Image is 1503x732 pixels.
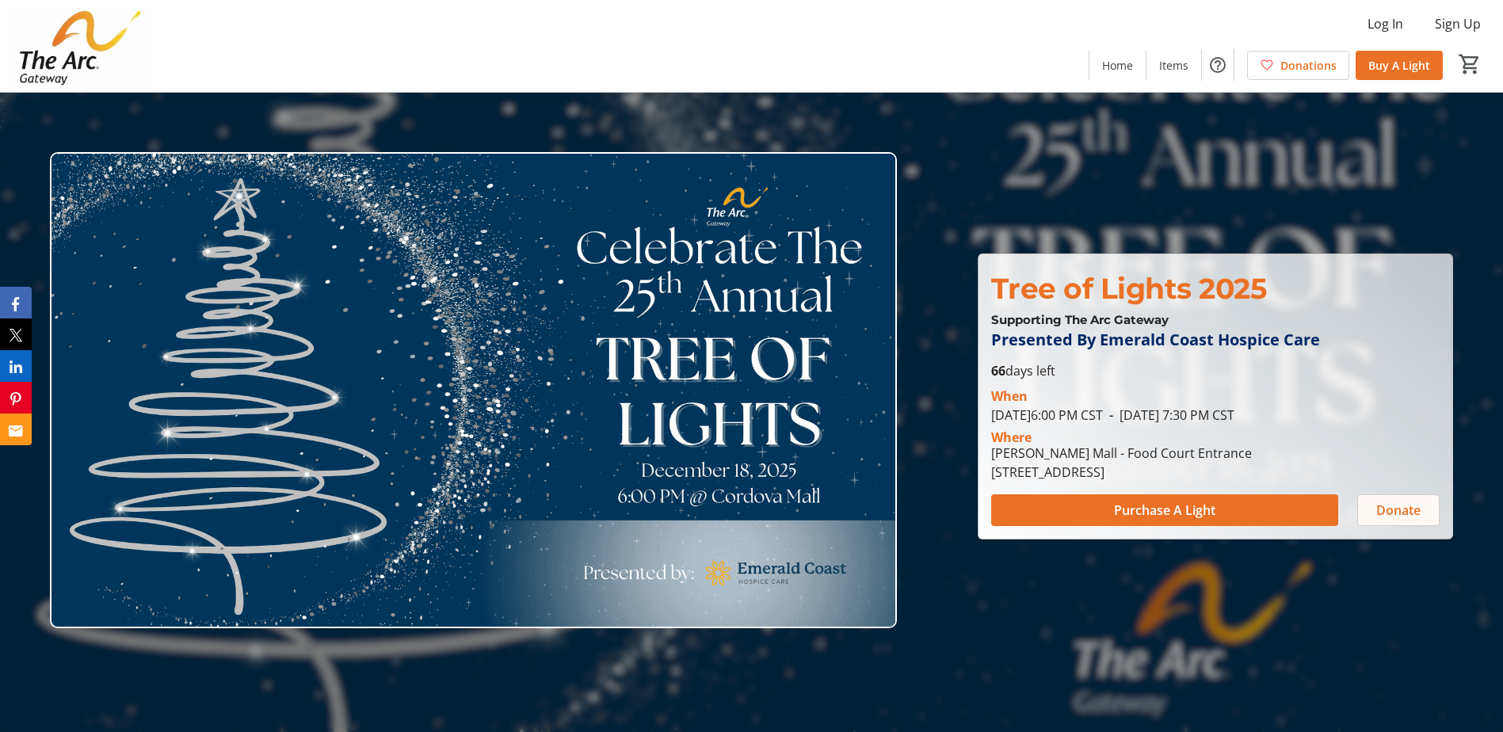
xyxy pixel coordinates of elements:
[50,152,897,628] img: Campaign CTA Media Photo
[1280,57,1337,74] span: Donations
[991,431,1032,444] div: Where
[10,6,151,86] img: The Arc Gateway 's Logo
[1422,11,1493,36] button: Sign Up
[1368,14,1403,33] span: Log In
[1159,57,1188,74] span: Items
[991,406,1103,424] span: [DATE] 6:00 PM CST
[991,463,1252,482] div: [STREET_ADDRESS]
[1103,406,1120,424] span: -
[1247,51,1349,80] a: Donations
[991,361,1440,380] p: days left
[1355,11,1416,36] button: Log In
[1455,50,1484,78] button: Cart
[1146,51,1201,80] a: Items
[1103,406,1234,424] span: [DATE] 7:30 PM CST
[991,362,1005,379] span: 66
[991,329,1320,350] span: Presented By Emerald Coast Hospice Care
[1202,49,1234,81] button: Help
[1357,494,1440,526] button: Donate
[1376,501,1421,520] span: Donate
[1435,14,1481,33] span: Sign Up
[1089,51,1146,80] a: Home
[991,312,1169,327] span: Supporting The Arc Gateway
[991,494,1338,526] button: Purchase A Light
[991,271,1267,306] span: Tree of Lights 2025
[991,387,1028,406] div: When
[1102,57,1133,74] span: Home
[1368,57,1430,74] span: Buy A Light
[1114,501,1215,520] span: Purchase A Light
[991,444,1252,463] div: [PERSON_NAME] Mall - Food Court Entrance
[1356,51,1443,80] a: Buy A Light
